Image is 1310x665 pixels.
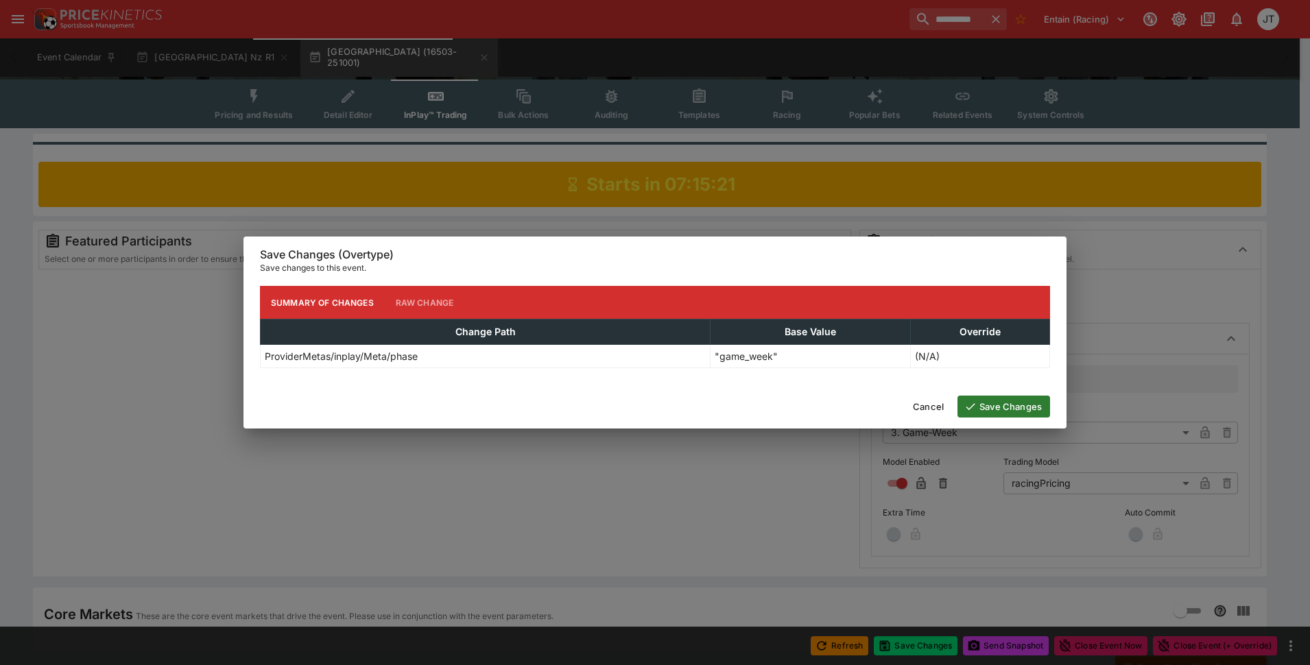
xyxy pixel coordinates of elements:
[711,345,911,368] td: "game_week"
[711,319,911,345] th: Base Value
[385,286,465,319] button: Raw Change
[260,261,1050,275] p: Save changes to this event.
[260,247,1050,262] h6: Save Changes (Overtype)
[957,396,1050,418] button: Save Changes
[911,345,1050,368] td: (N/A)
[911,319,1050,345] th: Override
[260,286,385,319] button: Summary of Changes
[261,319,711,345] th: Change Path
[265,349,418,363] p: ProviderMetas/inplay/Meta/phase
[905,396,952,418] button: Cancel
